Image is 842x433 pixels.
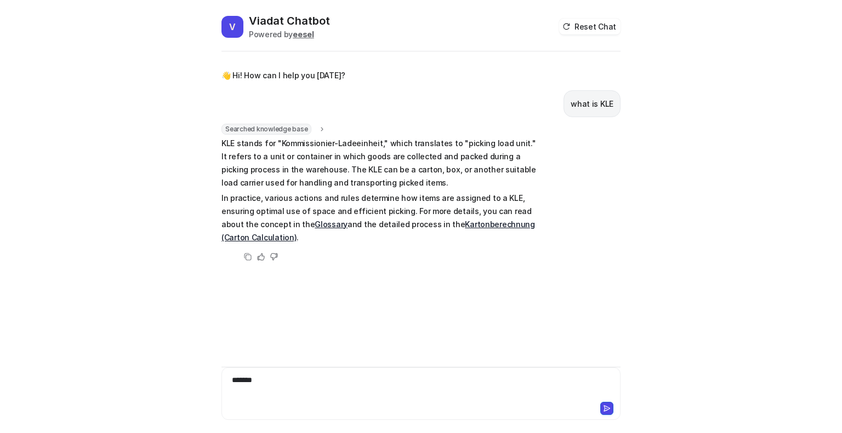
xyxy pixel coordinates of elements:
[221,124,311,135] span: Searched knowledge base
[249,28,330,40] div: Powered by
[571,97,613,111] p: what is KLE
[293,30,314,39] b: eesel
[559,19,621,34] button: Reset Chat
[221,220,535,242] a: Kartonberechnung (Carton Calculation)
[221,69,345,82] p: 👋 Hi! How can I help you [DATE]?
[315,220,348,229] a: Glossary
[221,16,243,38] span: V
[249,13,330,28] h2: Viadat Chatbot
[221,137,542,189] p: KLE stands for "Kommissionier-Ladeeinheit," which translates to "picking load unit." It refers to...
[221,192,542,244] p: In practice, various actions and rules determine how items are assigned to a KLE, ensuring optima...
